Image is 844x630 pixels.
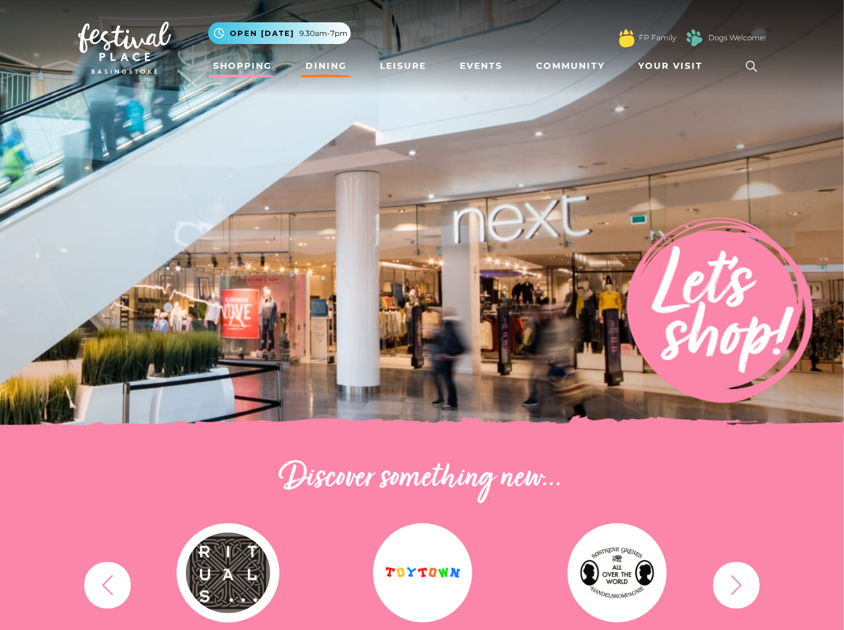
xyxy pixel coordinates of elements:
[455,55,508,78] a: Events
[376,55,432,78] a: Leisure
[299,28,348,39] span: 9.30am-7pm
[78,459,766,499] h2: Discover something new...
[633,55,714,78] a: Your Visit
[638,60,703,73] span: Your Visit
[78,22,171,74] img: Festival Place Logo
[531,55,610,78] a: Community
[639,32,676,43] a: FP Family
[208,22,351,44] button: Open [DATE] 9.30am-7pm
[230,28,294,39] span: Open [DATE]
[208,55,277,78] a: Shopping
[708,32,766,43] a: Dogs Welcome!
[301,55,352,78] a: Dining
